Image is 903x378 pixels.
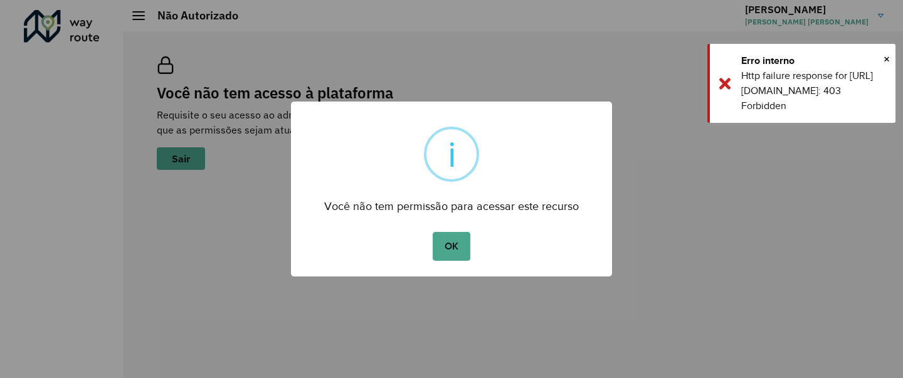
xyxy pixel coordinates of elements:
span: × [884,50,890,68]
div: Você não tem permissão para acessar este recurso [291,188,612,216]
div: i [448,129,456,179]
div: Http failure response for [URL][DOMAIN_NAME]: 403 Forbidden [741,68,886,113]
div: Erro interno [741,53,886,68]
button: Close [884,50,890,68]
button: OK [433,232,470,261]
